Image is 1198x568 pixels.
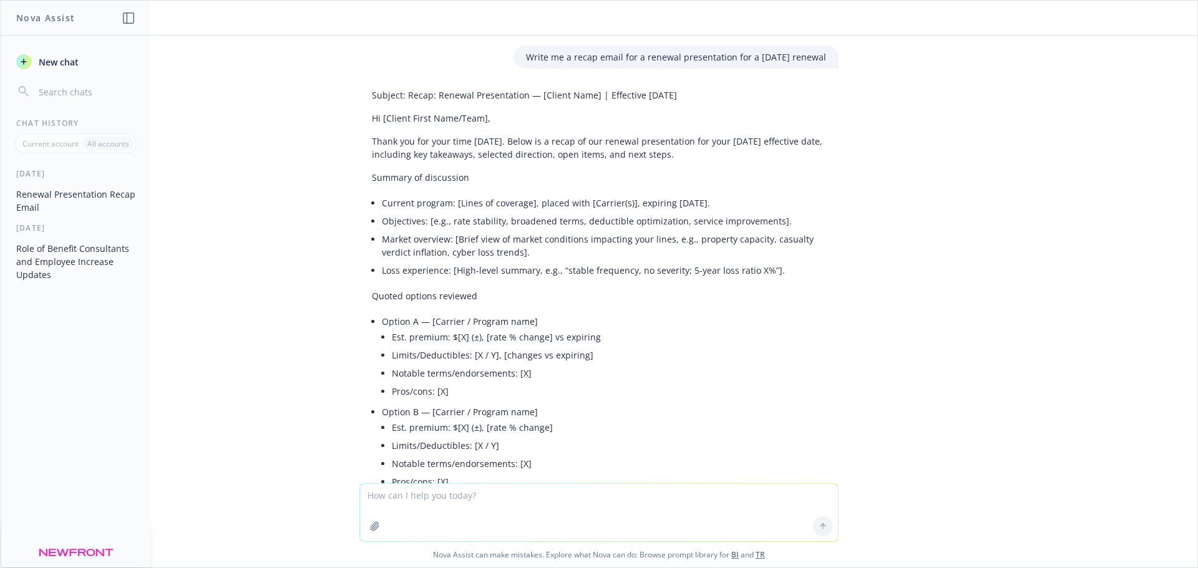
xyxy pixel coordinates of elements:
li: Option A — [Carrier / Program name] [382,312,826,403]
span: Nova Assist can make mistakes. Explore what Nova can do: Browse prompt library for and [6,542,1192,567]
button: New chat [11,51,140,73]
li: Current program: [Lines of coverage], placed with [Carrier(s)], expiring [DATE]. [382,194,826,212]
a: BI [731,549,739,560]
p: Subject: Recap: Renewal Presentation — [Client Name] | Effective [DATE] [372,89,826,102]
p: Quoted options reviewed [372,289,826,302]
li: Loss experience: [High-level summary, e.g., “stable frequency, no severity; 5-year loss ratio X%”]. [382,261,826,279]
li: Est. premium: $[X] (±), [rate % change] [392,418,826,436]
p: Current account [22,138,79,149]
li: Option B — [Carrier / Program name] [382,403,826,493]
div: Chat History [1,118,150,128]
li: Objectives: [e.g., rate stability, broadened terms, deductible optimization, service improvements]. [382,212,826,230]
button: Role of Benefit Consultants and Employee Increase Updates [11,238,140,285]
div: [DATE] [1,223,150,233]
li: Notable terms/endorsements: [X] [392,364,826,382]
div: [DATE] [1,168,150,179]
p: All accounts [87,138,129,149]
button: Renewal Presentation Recap Email [11,184,140,218]
p: Thank you for your time [DATE]. Below is a recap of our renewal presentation for your [DATE] effe... [372,135,826,161]
li: Pros/cons: [X] [392,382,826,400]
li: Notable terms/endorsements: [X] [392,455,826,473]
p: Hi [Client First Name/Team], [372,112,826,125]
span: New chat [36,55,79,69]
li: Limits/Deductibles: [X / Y], [changes vs expiring] [392,346,826,364]
li: Limits/Deductibles: [X / Y] [392,436,826,455]
li: Market overview: [Brief view of market conditions impacting your lines, e.g., property capacity, ... [382,230,826,261]
p: Write me a recap email for a renewal presentation for a [DATE] renewal [526,51,826,64]
input: Search chats [36,83,135,100]
a: TR [756,549,765,560]
p: Summary of discussion [372,171,826,184]
li: Pros/cons: [X] [392,473,826,491]
h1: Nova Assist [16,11,75,24]
li: Est. premium: $[X] (±), [rate % change] vs expiring [392,328,826,346]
